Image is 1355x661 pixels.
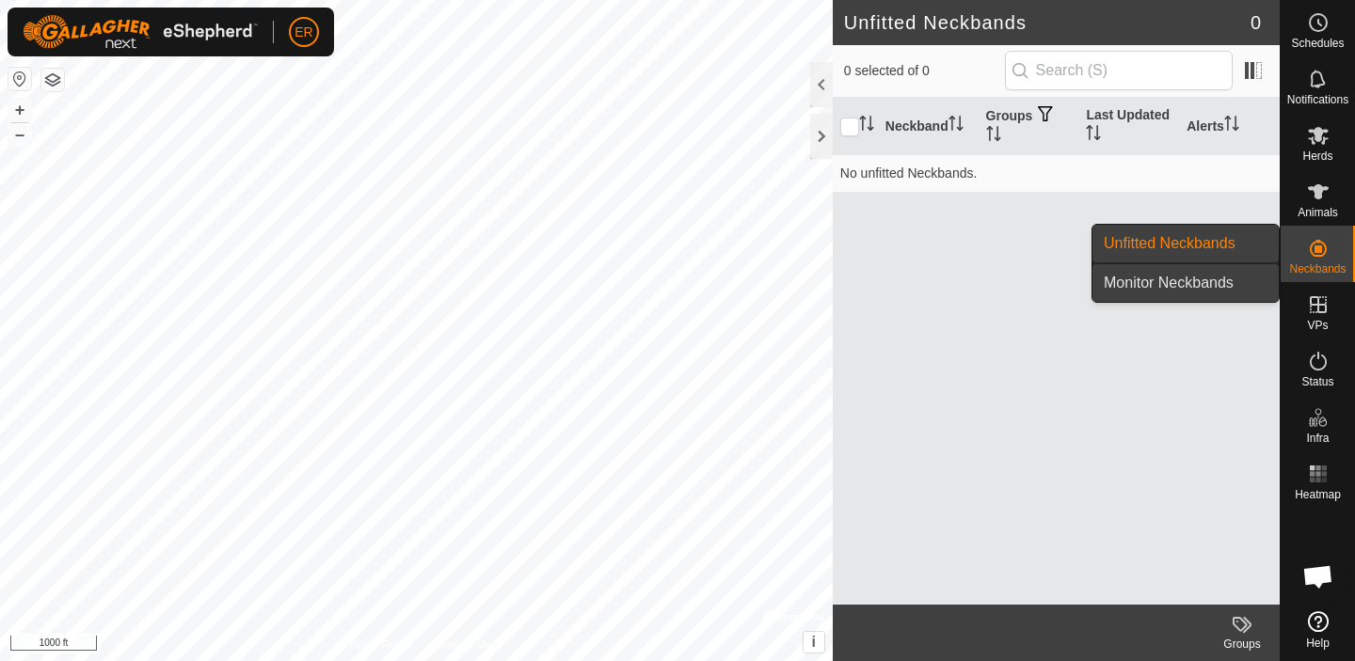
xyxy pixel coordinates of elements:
span: Status [1301,376,1333,387]
span: Heatmap [1295,489,1341,500]
span: Monitor Neckbands [1104,272,1234,294]
img: Gallagher Logo [23,15,258,49]
span: Unfitted Neckbands [1104,232,1235,255]
button: – [8,123,31,146]
span: Herds [1302,150,1332,162]
span: Help [1306,637,1330,649]
th: Alerts [1179,98,1280,155]
th: Last Updated [1078,98,1179,155]
span: Schedules [1291,38,1344,49]
th: Neckband [878,98,979,155]
a: Help [1281,604,1355,656]
span: i [812,634,816,650]
th: Groups [979,98,1079,155]
input: Search (S) [1005,51,1233,90]
span: ER [295,23,312,42]
span: VPs [1307,320,1328,331]
a: Privacy Policy [342,637,412,653]
span: 0 selected of 0 [844,61,1005,81]
p-sorticon: Activate to sort [859,118,874,134]
a: Unfitted Neckbands [1092,225,1279,262]
button: i [804,632,824,653]
a: Monitor Neckbands [1092,264,1279,302]
button: Map Layers [41,69,64,91]
p-sorticon: Activate to sort [948,118,964,134]
td: No unfitted Neckbands. [833,154,1280,192]
a: Contact Us [435,637,490,653]
button: + [8,99,31,121]
h2: Unfitted Neckbands [844,11,1251,34]
p-sorticon: Activate to sort [1224,118,1239,134]
span: Infra [1306,433,1329,444]
div: Groups [1204,636,1280,653]
button: Reset Map [8,68,31,90]
p-sorticon: Activate to sort [986,129,1001,144]
div: Open chat [1290,548,1347,605]
span: 0 [1251,8,1261,37]
span: Neckbands [1289,263,1346,275]
span: Animals [1298,207,1338,218]
p-sorticon: Activate to sort [1086,128,1101,143]
span: Notifications [1287,94,1348,105]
